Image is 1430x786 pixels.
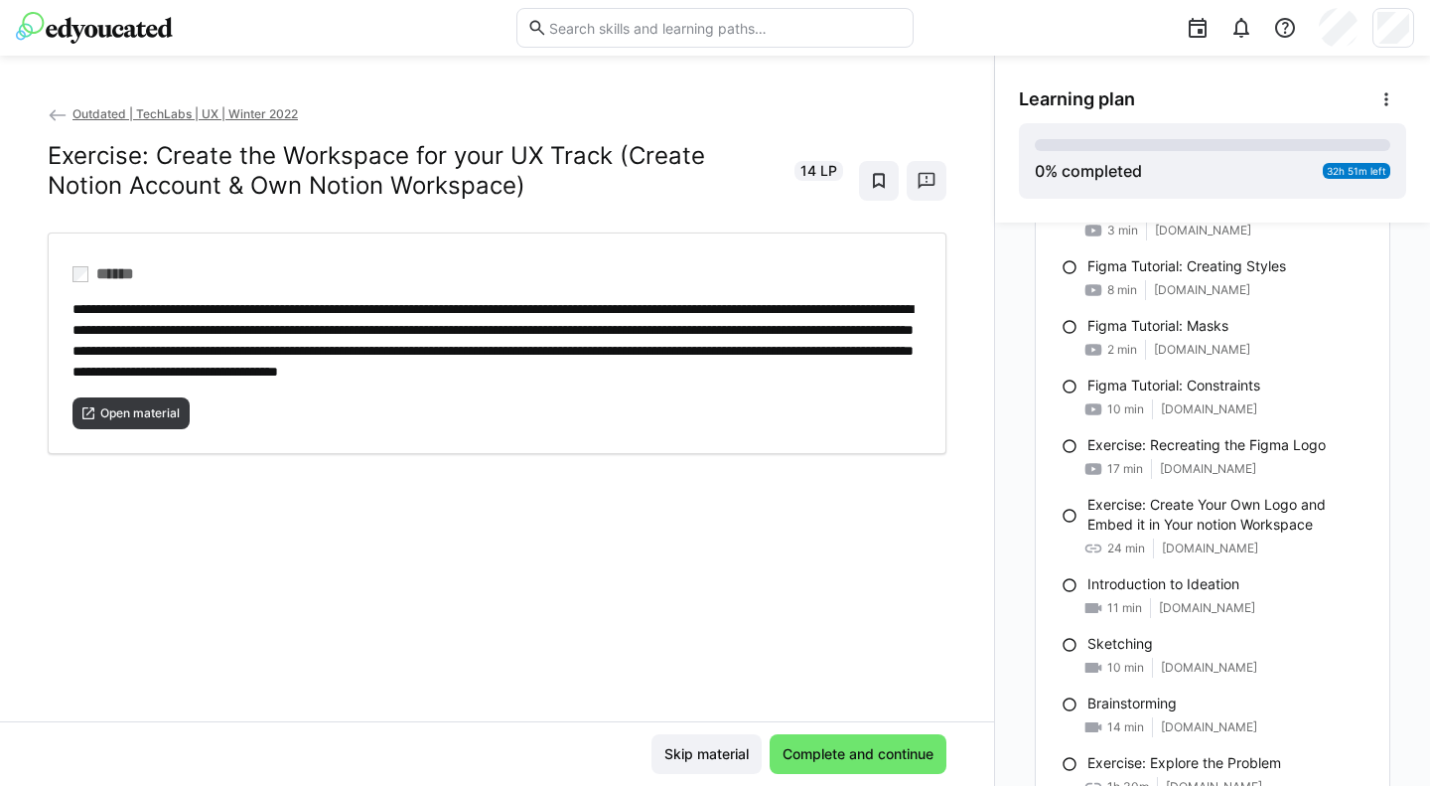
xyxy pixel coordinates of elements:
[1087,694,1177,713] p: Brainstorming
[1154,282,1250,298] span: [DOMAIN_NAME]
[770,734,946,774] button: Complete and continue
[780,744,936,764] span: Complete and continue
[1019,88,1135,110] span: Learning plan
[1161,401,1257,417] span: [DOMAIN_NAME]
[48,141,783,201] h2: Exercise: Create the Workspace for your UX Track (Create Notion Account & Own Notion Workspace)
[1087,376,1260,395] p: Figma Tutorial: Constraints
[98,405,182,421] span: Open material
[1107,660,1144,676] span: 10 min
[651,734,762,774] button: Skip material
[1087,574,1239,594] p: Introduction to Ideation
[1087,256,1286,276] p: Figma Tutorial: Creating Styles
[1160,461,1256,477] span: [DOMAIN_NAME]
[1162,541,1258,556] span: [DOMAIN_NAME]
[1107,600,1142,616] span: 11 min
[661,744,752,764] span: Skip material
[1035,159,1142,183] div: % completed
[72,106,298,121] span: Outdated | TechLabs | UX | Winter 2022
[1087,435,1326,455] p: Exercise: Recreating the Figma Logo
[1154,342,1250,358] span: [DOMAIN_NAME]
[1107,401,1144,417] span: 10 min
[1107,223,1138,238] span: 3 min
[1107,719,1144,735] span: 14 min
[1087,753,1281,773] p: Exercise: Explore the Problem
[1107,461,1143,477] span: 17 min
[1087,495,1373,535] p: Exercise: Create Your Own Logo and Embed it in Your notion Workspace
[1159,600,1255,616] span: [DOMAIN_NAME]
[1087,316,1228,336] p: Figma Tutorial: Masks
[1087,634,1153,654] p: Sketching
[1161,660,1257,676] span: [DOMAIN_NAME]
[1327,165,1386,177] span: 32h 51m left
[800,161,837,181] span: 14 LP
[1035,161,1045,181] span: 0
[72,397,190,429] button: Open material
[547,19,903,37] input: Search skills and learning paths…
[1107,342,1137,358] span: 2 min
[1155,223,1251,238] span: [DOMAIN_NAME]
[48,106,298,121] a: Outdated | TechLabs | UX | Winter 2022
[1107,541,1145,556] span: 24 min
[1161,719,1257,735] span: [DOMAIN_NAME]
[1107,282,1137,298] span: 8 min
